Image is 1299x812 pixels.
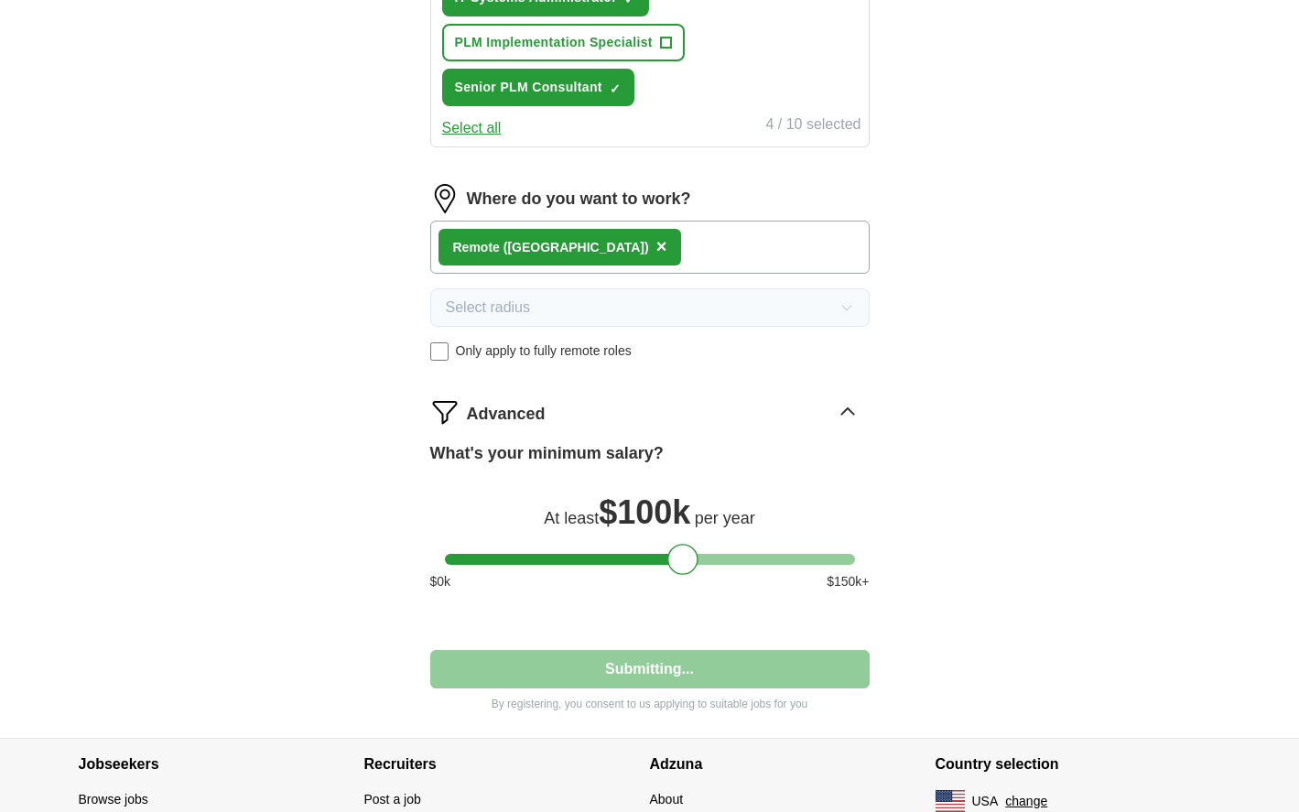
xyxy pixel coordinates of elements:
a: Post a job [364,792,421,807]
span: Senior PLM Consultant [455,78,602,97]
span: USA [972,792,999,811]
div: Remote ([GEOGRAPHIC_DATA]) [453,238,649,257]
label: What's your minimum salary? [430,441,664,466]
p: By registering, you consent to us applying to suitable jobs for you [430,696,870,712]
span: per year [695,509,755,527]
button: × [656,233,667,261]
img: filter [430,397,460,427]
button: Submitting... [430,650,870,688]
span: $ 0 k [430,572,451,591]
button: PLM Implementation Specialist [442,24,685,61]
span: $ 100k [599,493,690,531]
button: Select all [442,117,502,139]
span: Select radius [446,297,531,319]
input: Only apply to fully remote roles [430,342,449,361]
span: × [656,236,667,256]
h4: Country selection [936,739,1221,790]
span: Only apply to fully remote roles [456,341,632,361]
label: Where do you want to work? [467,187,691,211]
span: $ 150 k+ [827,572,869,591]
div: 4 / 10 selected [765,114,861,139]
img: location.png [430,184,460,213]
span: At least [544,509,599,527]
img: US flag [936,790,965,812]
span: Advanced [467,402,546,427]
button: Senior PLM Consultant✓ [442,69,634,106]
a: About [650,792,684,807]
a: Browse jobs [79,792,148,807]
span: PLM Implementation Specialist [455,33,653,52]
span: ✓ [610,81,621,96]
button: change [1005,792,1047,811]
button: Select radius [430,288,870,327]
